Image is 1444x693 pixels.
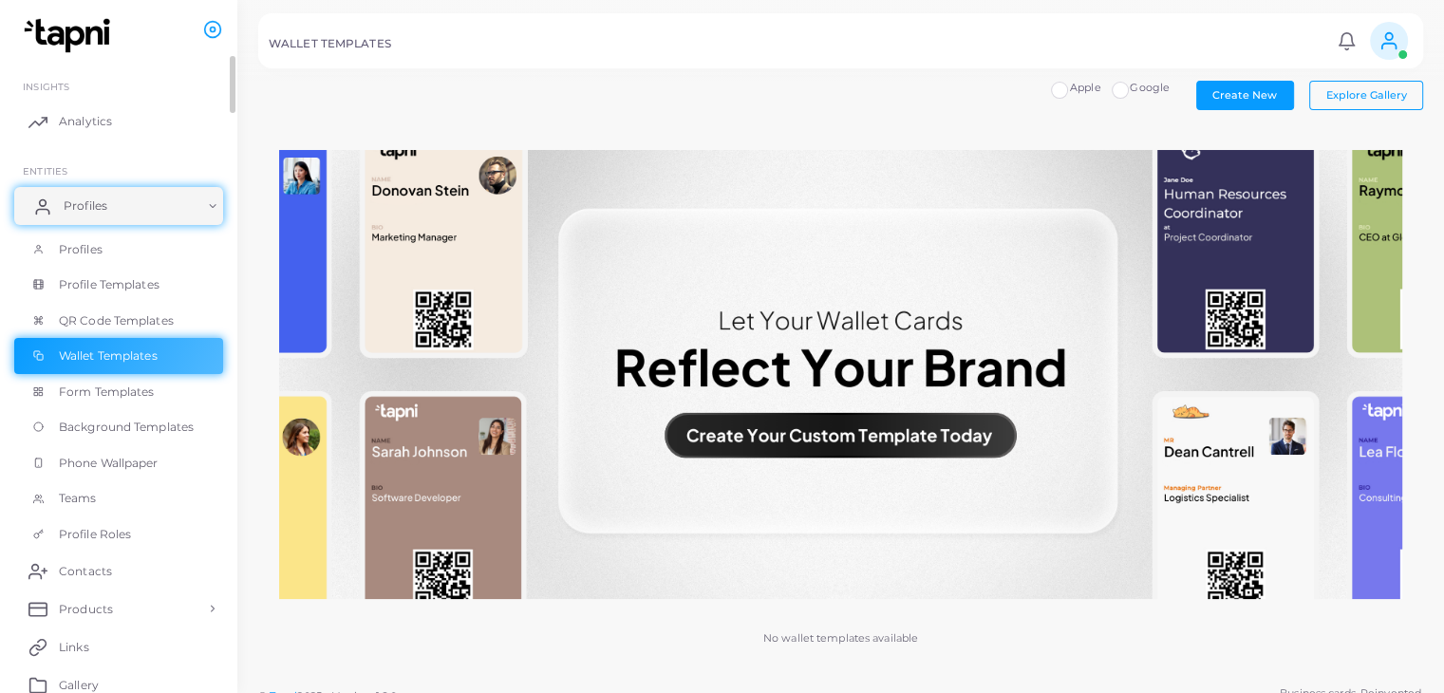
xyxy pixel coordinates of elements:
span: Create New [1212,88,1277,102]
a: QR Code Templates [14,303,223,339]
span: INSIGHTS [23,81,69,92]
button: Explore Gallery [1309,81,1423,109]
a: Profile Roles [14,516,223,553]
a: Phone Wallpaper [14,445,223,481]
span: QR Code Templates [59,312,174,329]
a: Products [14,590,223,627]
span: Background Templates [59,419,194,436]
img: logo [17,18,122,53]
span: Google [1130,81,1170,94]
a: Links [14,627,223,665]
span: Profile Templates [59,276,159,293]
a: Profile Templates [14,267,223,303]
span: Profiles [64,197,107,215]
img: No wallet templates [279,150,1402,599]
span: Products [59,601,113,618]
a: Teams [14,480,223,516]
span: Apple [1070,81,1101,94]
span: ENTITIES [23,165,67,177]
a: Profiles [14,232,223,268]
span: Wallet Templates [59,347,158,365]
a: Background Templates [14,409,223,445]
a: Form Templates [14,374,223,410]
span: Analytics [59,113,112,130]
a: Wallet Templates [14,338,223,374]
h5: WALLET TEMPLATES [269,37,391,50]
p: No wallet templates available [763,630,918,646]
span: Contacts [59,563,112,580]
span: Links [59,639,89,656]
span: Teams [59,490,97,507]
a: Analytics [14,103,223,140]
button: Create New [1196,81,1294,109]
a: Contacts [14,552,223,590]
span: Explore Gallery [1326,88,1407,102]
span: Form Templates [59,384,155,401]
a: Profiles [14,187,223,225]
span: Profile Roles [59,526,131,543]
span: Profiles [59,241,103,258]
span: Phone Wallpaper [59,455,159,472]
